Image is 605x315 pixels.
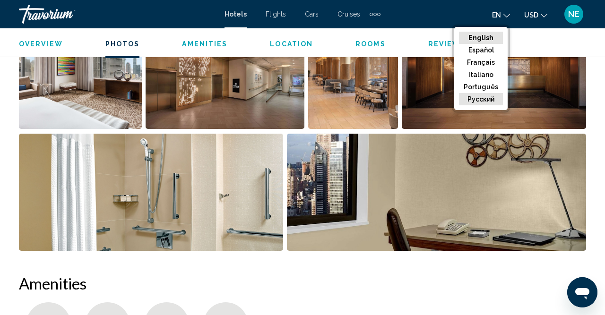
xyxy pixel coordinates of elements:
button: Open full-screen image slider [19,133,283,251]
button: Change currency [524,8,547,22]
button: Português [459,81,503,93]
button: Open full-screen image slider [146,11,304,129]
button: русский [459,93,503,105]
button: Location [270,40,313,48]
button: Español [459,44,503,56]
span: en [492,11,501,19]
a: Cruises [337,10,360,18]
a: Travorium [19,5,215,24]
span: USD [524,11,538,19]
button: Reviews [428,40,466,48]
button: Extra navigation items [370,7,380,22]
iframe: Schaltfläche zum Öffnen des Messaging-Fensters [567,277,597,307]
button: Rooms [355,40,386,48]
button: User Menu [562,4,586,24]
button: Overview [19,40,63,48]
a: Cars [305,10,319,18]
button: Change language [492,8,510,22]
button: Open full-screen image slider [19,11,142,129]
button: English [459,32,503,44]
button: Italiano [459,68,503,81]
h2: Amenities [19,274,586,293]
button: Open full-screen image slider [402,11,586,129]
button: Photos [105,40,140,48]
button: Français [459,56,503,68]
span: NE [568,9,579,19]
button: Open full-screen image slider [287,133,587,251]
button: Amenities [182,40,227,48]
button: Open full-screen image slider [308,11,398,129]
a: Flights [266,10,286,18]
a: Hotels [225,10,247,18]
